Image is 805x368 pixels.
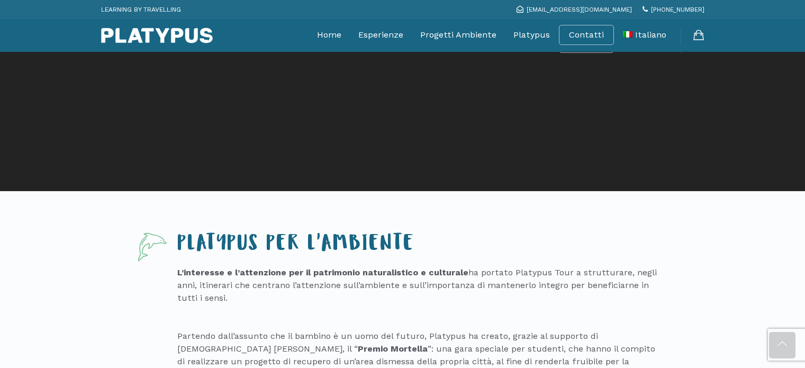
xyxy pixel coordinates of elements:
span: Italiano [635,30,666,40]
a: Esperienze [358,22,403,48]
a: Progetti Ambiente [420,22,496,48]
a: Platypus [513,22,550,48]
a: Contatti [569,30,604,40]
span: [PHONE_NUMBER] [651,6,704,13]
a: [EMAIL_ADDRESS][DOMAIN_NAME] [517,6,632,13]
a: [PHONE_NUMBER] [643,6,704,13]
a: Home [317,22,341,48]
span: Platypus per l'ambiente [177,235,414,257]
p: LEARNING BY TRAVELLING [101,3,181,16]
img: Platypus [101,28,213,43]
b: Premio Mortella [358,344,428,354]
span: [EMAIL_ADDRESS][DOMAIN_NAME] [527,6,632,13]
a: Italiano [623,22,666,48]
b: L’interesse e l’attenzione per il patrimonio naturalistico e culturale [177,267,468,277]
